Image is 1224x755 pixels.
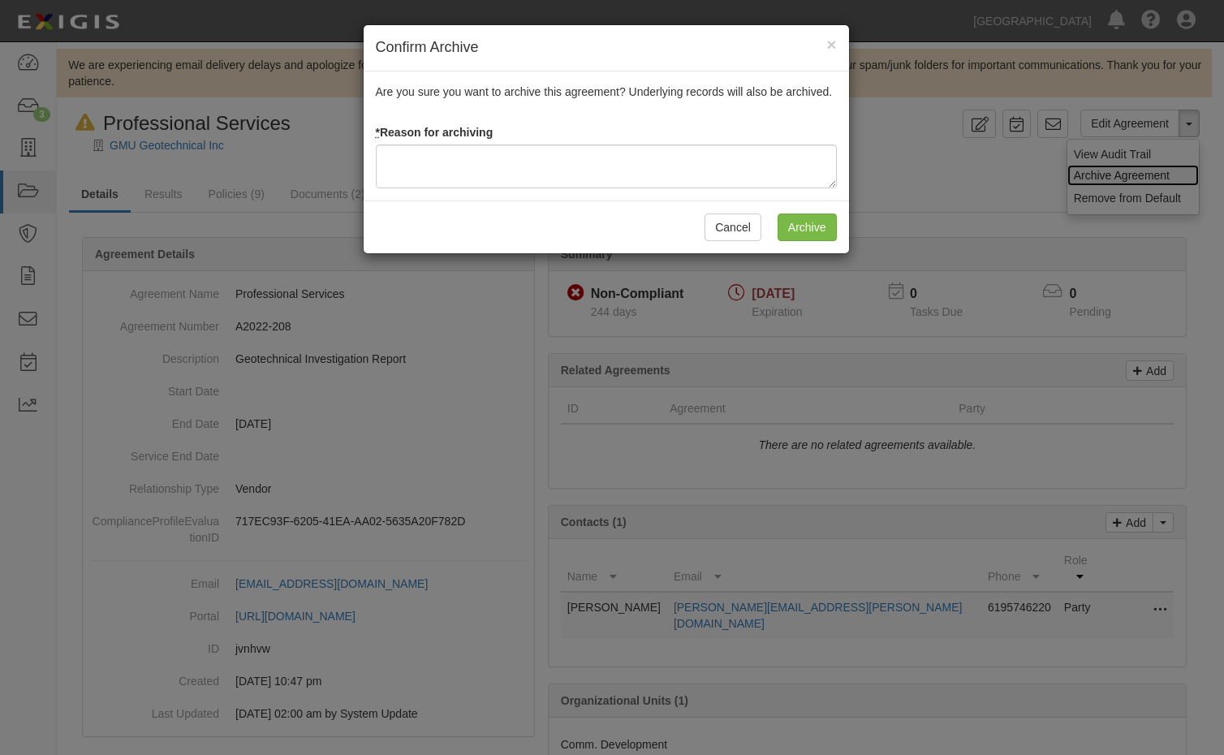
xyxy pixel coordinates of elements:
div: Are you sure you want to archive this agreement? Underlying records will also be archived. [364,71,849,201]
button: Cancel [705,214,761,241]
button: Close [826,36,836,53]
span: × [826,35,836,54]
abbr: required [376,126,380,139]
label: Reason for archiving [376,124,493,140]
h4: Confirm Archive [376,37,837,58]
input: Archive [778,214,837,241]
